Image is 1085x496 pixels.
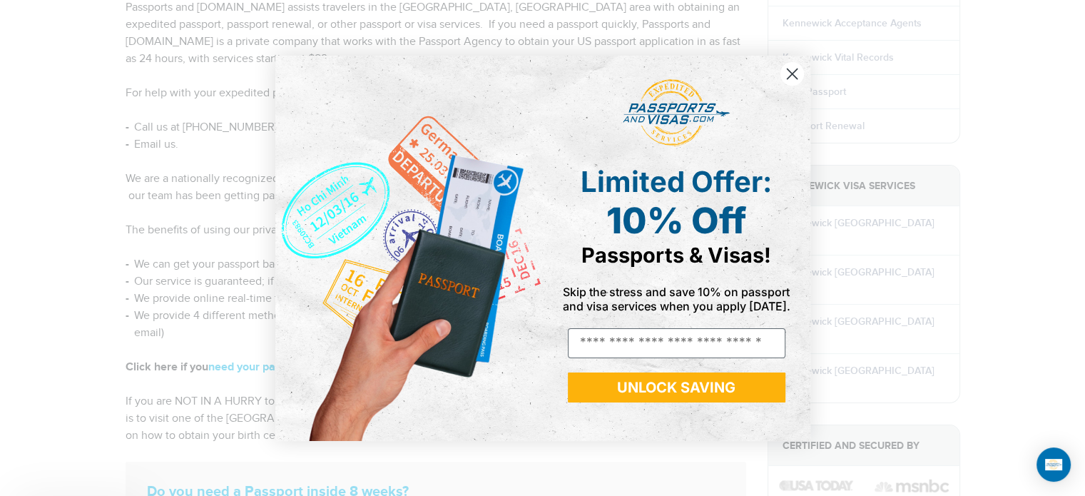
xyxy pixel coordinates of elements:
span: Limited Offer: [581,164,772,199]
div: Open Intercom Messenger [1036,447,1071,482]
button: Close dialog [780,61,805,86]
span: 10% Off [606,199,746,242]
span: Skip the stress and save 10% on passport and visa services when you apply [DATE]. [563,285,790,313]
img: de9cda0d-0715-46ca-9a25-073762a91ba7.png [275,56,543,441]
button: UNLOCK SAVING [568,373,785,403]
img: passports and visas [623,79,730,146]
span: Passports & Visas! [581,243,771,268]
